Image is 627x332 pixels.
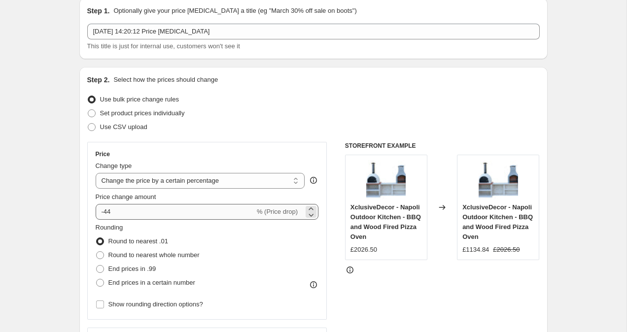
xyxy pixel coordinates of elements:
span: Use bulk price change rules [100,96,179,103]
h6: STOREFRONT EXAMPLE [345,142,540,150]
span: Rounding [96,224,123,231]
p: Optionally give your price [MEDICAL_DATA] a title (eg "March 30% off sale on boots") [113,6,356,16]
strike: £2026.50 [493,245,520,255]
span: % (Price drop) [257,208,298,215]
h2: Step 2. [87,75,110,85]
input: -15 [96,204,255,220]
span: Price change amount [96,193,156,200]
p: Select how the prices should change [113,75,218,85]
span: Set product prices individually [100,109,185,117]
span: Show rounding direction options? [108,300,203,308]
img: Clementi_Napoli_Kitchen_product_image_main_80x.webp [479,160,518,199]
span: End prices in .99 [108,265,156,272]
span: End prices in a certain number [108,279,195,286]
div: help [309,175,318,185]
div: £1134.84 [462,245,489,255]
input: 30% off holiday sale [87,24,540,39]
span: Round to nearest .01 [108,237,168,245]
span: Use CSV upload [100,123,147,131]
h3: Price [96,150,110,158]
h2: Step 1. [87,6,110,16]
div: £2026.50 [350,245,377,255]
span: Round to nearest whole number [108,251,200,259]
span: Change type [96,162,132,169]
span: XclusiveDecor - Napoli Outdoor Kitchen - BBQ and Wood Fired Pizza Oven [350,203,421,240]
span: This title is just for internal use, customers won't see it [87,42,240,50]
img: Clementi_Napoli_Kitchen_product_image_main_80x.webp [366,160,406,199]
span: XclusiveDecor - Napoli Outdoor Kitchen - BBQ and Wood Fired Pizza Oven [462,203,533,240]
